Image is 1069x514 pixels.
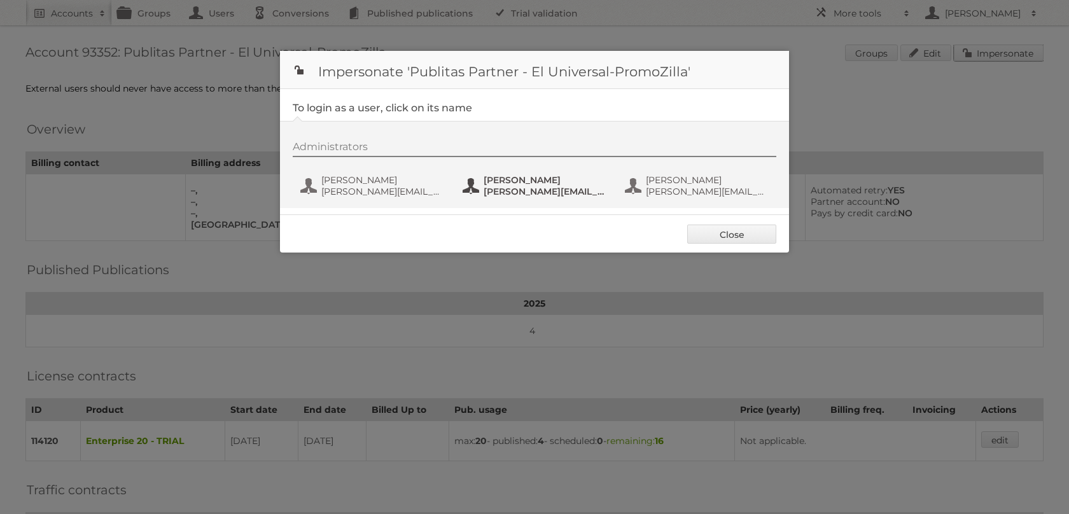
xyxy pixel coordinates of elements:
[624,173,773,198] button: [PERSON_NAME] [PERSON_NAME][EMAIL_ADDRESS][DOMAIN_NAME]
[293,102,472,114] legend: To login as a user, click on its name
[484,186,607,197] span: [PERSON_NAME][EMAIL_ADDRESS][DOMAIN_NAME]
[280,51,789,89] h1: Impersonate 'Publitas Partner - El Universal-PromoZilla'
[484,174,607,186] span: [PERSON_NAME]
[321,186,445,197] span: [PERSON_NAME][EMAIL_ADDRESS][DOMAIN_NAME]
[646,174,769,186] span: [PERSON_NAME]
[687,225,776,244] a: Close
[299,173,449,198] button: [PERSON_NAME] [PERSON_NAME][EMAIL_ADDRESS][DOMAIN_NAME]
[646,186,769,197] span: [PERSON_NAME][EMAIL_ADDRESS][DOMAIN_NAME]
[461,173,611,198] button: [PERSON_NAME] [PERSON_NAME][EMAIL_ADDRESS][DOMAIN_NAME]
[321,174,445,186] span: [PERSON_NAME]
[293,141,776,157] div: Administrators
